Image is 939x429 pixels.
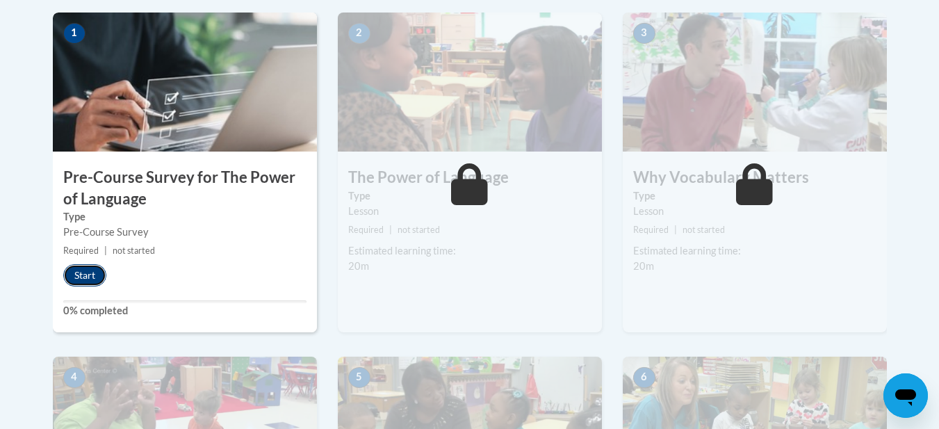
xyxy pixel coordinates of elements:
iframe: Button to launch messaging window [883,373,928,418]
h3: Why Vocabulary Matters [623,167,887,188]
span: | [674,225,677,235]
img: Course Image [623,13,887,152]
button: Start [63,264,106,286]
div: Estimated learning time: [348,243,591,259]
div: Pre-Course Survey [63,225,307,240]
span: 3 [633,23,655,44]
label: Type [63,209,307,225]
span: Required [63,245,99,256]
span: not started [683,225,725,235]
span: 4 [63,367,85,388]
h3: The Power of Language [338,167,602,188]
img: Course Image [338,13,602,152]
span: Required [348,225,384,235]
div: Lesson [348,204,591,219]
span: not started [398,225,440,235]
span: 1 [63,23,85,44]
div: Estimated learning time: [633,243,876,259]
span: 6 [633,367,655,388]
label: Type [633,188,876,204]
span: | [389,225,392,235]
label: 0% completed [63,303,307,318]
label: Type [348,188,591,204]
img: Course Image [53,13,317,152]
span: | [104,245,107,256]
span: 5 [348,367,370,388]
span: Required [633,225,669,235]
span: 2 [348,23,370,44]
div: Lesson [633,204,876,219]
span: 20m [348,260,369,272]
span: 20m [633,260,654,272]
h3: Pre-Course Survey for The Power of Language [53,167,317,210]
span: not started [113,245,155,256]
